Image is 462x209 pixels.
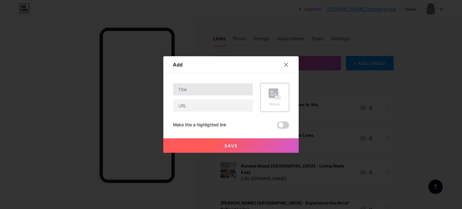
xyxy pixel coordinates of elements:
[224,143,238,148] span: Save
[269,102,281,106] div: Picture
[173,61,183,68] div: Add
[173,100,253,112] input: URL
[163,138,299,153] button: Save
[173,121,226,129] div: Make this a highlighted link
[173,83,253,95] input: Title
